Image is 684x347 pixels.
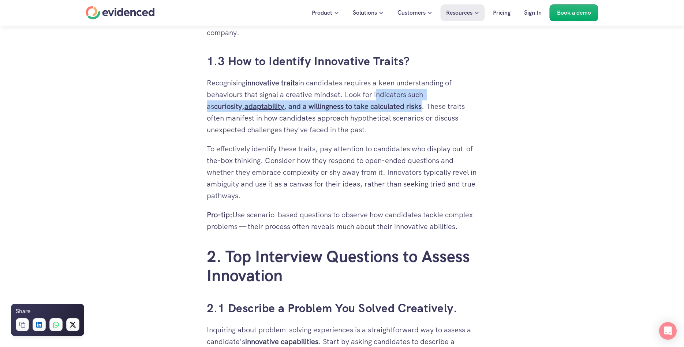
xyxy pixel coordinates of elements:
strong: , and a willingness to take calculated risks [284,101,422,111]
strong: curiosity, [214,101,244,111]
p: Pricing [493,8,511,18]
p: Solutions [353,8,377,18]
a: Home [86,6,155,19]
strong: Pro-tip: [207,210,232,219]
div: Open Intercom Messenger [659,322,677,340]
strong: innovative traits [246,78,298,88]
p: Use scenario-based questions to observe how candidates tackle complex problems — their process of... [207,209,478,232]
p: Product [312,8,332,18]
a: Book a demo [550,4,598,21]
p: Resources [446,8,472,18]
h2: 2. Top Interview Questions to Assess Innovation [207,247,478,286]
p: To effectively identify these traits, pay attention to candidates who display out-of-the-box thin... [207,143,478,202]
a: adaptability [244,101,284,111]
p: Recognising in candidates requires a keen understanding of behaviours that signal a creative mind... [207,77,478,136]
strong: innovative capabilities [245,337,318,346]
p: Book a demo [557,8,591,18]
a: Pricing [487,4,516,21]
h3: 1.3 How to Identify Innovative Traits? [207,53,478,70]
p: Sign In [524,8,542,18]
h3: 2.1 Describe a Problem You Solved Creatively. [207,300,478,317]
p: Customers [397,8,426,18]
h6: Share [16,307,30,316]
a: Sign In [519,4,547,21]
